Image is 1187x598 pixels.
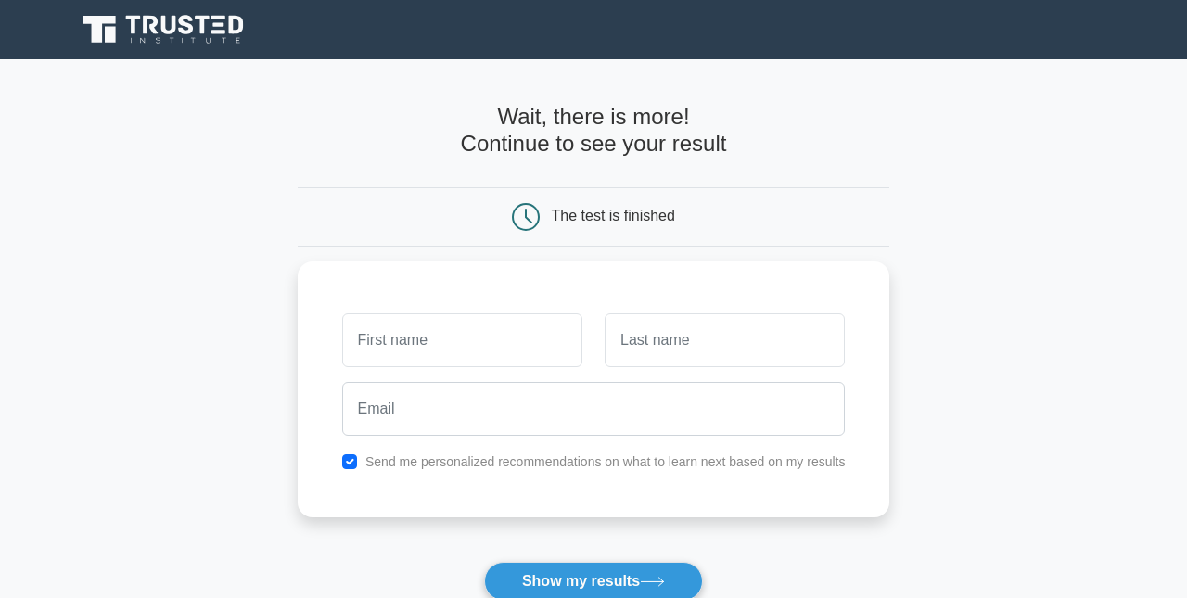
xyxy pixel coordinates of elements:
div: The test is finished [552,208,675,223]
label: Send me personalized recommendations on what to learn next based on my results [365,454,846,469]
h4: Wait, there is more! Continue to see your result [298,104,890,158]
input: Last name [605,313,845,367]
input: First name [342,313,582,367]
input: Email [342,382,846,436]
